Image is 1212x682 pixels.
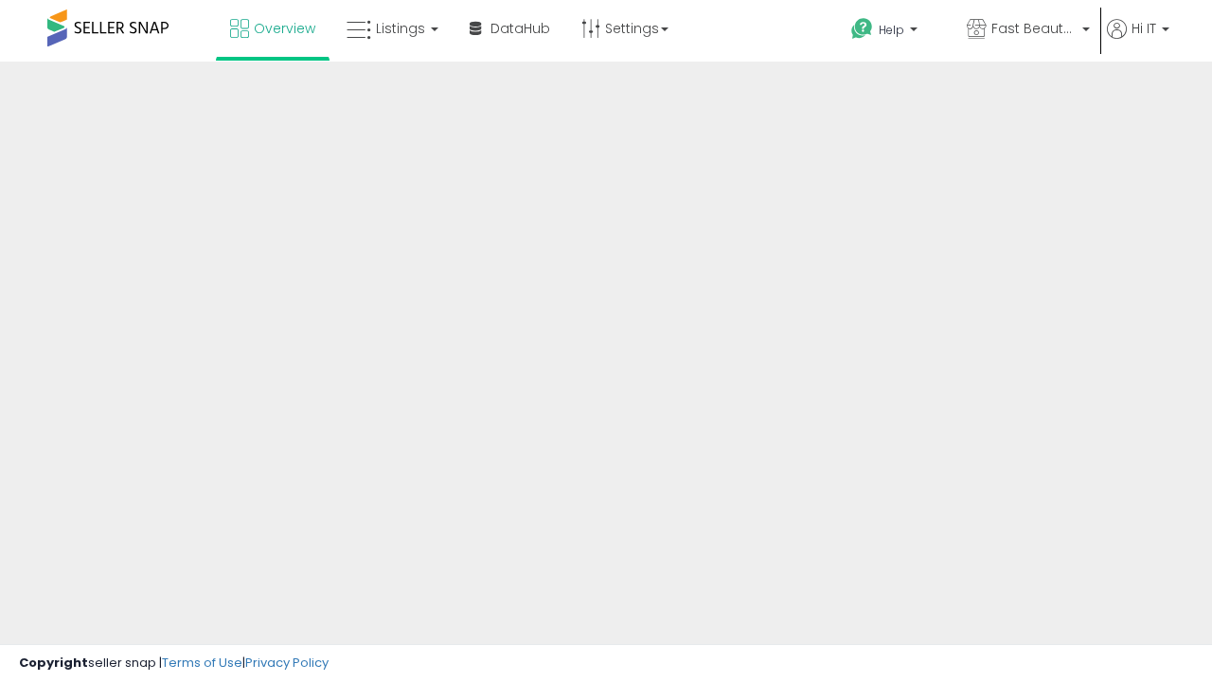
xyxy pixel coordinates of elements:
[1107,19,1169,62] a: Hi IT
[490,19,550,38] span: DataHub
[850,17,874,41] i: Get Help
[836,3,950,62] a: Help
[19,655,329,673] div: seller snap | |
[254,19,315,38] span: Overview
[879,22,904,38] span: Help
[991,19,1077,38] span: Fast Beauty ([GEOGRAPHIC_DATA])
[19,654,88,672] strong: Copyright
[162,654,242,672] a: Terms of Use
[1132,19,1156,38] span: Hi IT
[245,654,329,672] a: Privacy Policy
[376,19,425,38] span: Listings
